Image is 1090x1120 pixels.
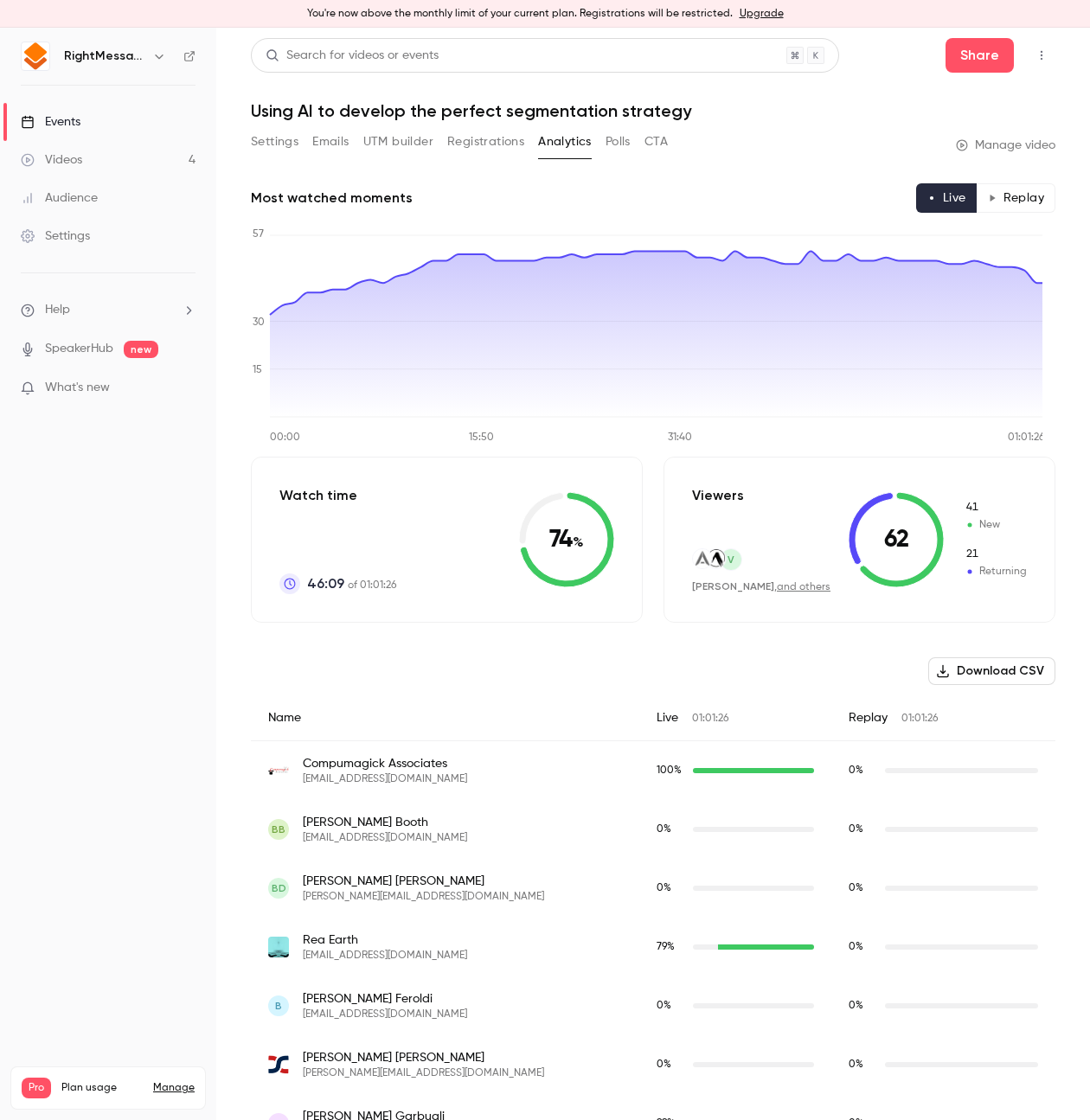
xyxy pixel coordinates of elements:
span: [EMAIL_ADDRESS][DOMAIN_NAME] [303,949,467,963]
span: 46:09 [307,573,344,594]
span: Replay watch time [849,763,876,778]
span: 79 % [657,942,675,952]
div: iam@rea.earth [251,918,1055,976]
span: Rea Earth [303,931,467,949]
tspan: 57 [253,229,264,240]
div: Name [251,695,639,741]
span: Replay watch time [849,939,876,955]
span: 0 % [849,883,863,893]
button: UTM builder [363,128,433,156]
span: new [124,341,158,358]
span: Plan usage [61,1081,143,1095]
div: Videos [21,151,82,169]
span: [EMAIL_ADDRESS][DOMAIN_NAME] [303,1008,467,1021]
span: 0 % [657,1059,671,1070]
div: contactus@compumagickassociates.com [251,741,1055,801]
p: Watch time [279,485,396,506]
button: Polls [606,128,631,156]
a: Upgrade [740,7,784,21]
span: 100 % [657,765,682,776]
span: [EMAIL_ADDRESS][DOMAIN_NAME] [303,772,467,786]
span: Returning [965,564,1027,579]
img: RightMessage [22,42,49,70]
span: 0 % [657,1001,671,1011]
span: Replay watch time [849,822,876,837]
button: Share [946,38,1014,73]
h1: Using AI to develop the perfect segmentation strategy [251,100,1055,121]
span: New [965,517,1027,533]
span: [PERSON_NAME] Booth [303,814,467,831]
button: Emails [312,128,349,156]
span: B [275,998,282,1014]
button: CTA [644,128,668,156]
span: [PERSON_NAME] Feroldi [303,990,467,1008]
span: 01:01:26 [901,714,938,724]
span: Live watch time [657,1057,684,1072]
span: 0 % [849,824,863,835]
div: Live [639,695,831,741]
img: slidescience.co [268,1054,289,1075]
li: help-dropdown-opener [21,301,196,319]
iframe: Noticeable Trigger [175,381,196,396]
div: Replay [831,695,1055,741]
button: Analytics [538,128,592,156]
span: Pro [22,1078,51,1098]
span: Live watch time [657,822,684,837]
img: rea.earth [268,937,289,957]
span: [PERSON_NAME][EMAIL_ADDRESS][DOMAIN_NAME] [303,1066,544,1080]
button: Download CSV [928,657,1055,685]
tspan: 00:00 [270,432,300,443]
span: [PERSON_NAME] [692,580,774,592]
span: Replay watch time [849,1057,876,1072]
a: SpeakerHub [45,340,113,358]
span: 01:01:26 [692,714,728,724]
a: and others [777,582,830,592]
p: of 01:01:26 [307,573,396,594]
div: kevin.kjohnson@gmail.com [251,859,1055,918]
div: Settings [21,227,90,245]
tspan: 15 [253,365,262,375]
span: 0 % [849,1059,863,1070]
img: aorbis.com [693,549,712,568]
tspan: 30 [253,317,265,328]
span: Live watch time [657,939,684,955]
span: 0 % [849,765,863,776]
tspan: 31:40 [668,432,692,443]
div: brianferoldi@yahoo.com [251,976,1055,1035]
p: Viewers [692,485,744,506]
img: artofaccomplishment.com [707,549,726,568]
h2: Most watched moments [251,188,413,208]
span: [PERSON_NAME][EMAIL_ADDRESS][DOMAIN_NAME] [303,890,544,904]
span: V [728,552,734,567]
span: BD [272,880,286,896]
div: bizrun38@gmail.com [251,800,1055,859]
button: Replay [977,183,1055,213]
span: Help [45,301,70,319]
span: Replay watch time [849,998,876,1014]
tspan: 01:01:26 [1008,432,1045,443]
div: Audience [21,189,98,207]
span: 0 % [657,824,671,835]
span: Compumagick Associates [303,755,467,772]
span: Returning [965,547,1027,562]
h6: RightMessage [64,48,145,65]
a: Manage [153,1081,195,1095]
tspan: 15:50 [469,432,494,443]
span: 0 % [657,883,671,893]
span: New [965,500,1027,515]
span: [EMAIL_ADDRESS][DOMAIN_NAME] [303,831,467,845]
span: What's new [45,379,110,397]
div: Search for videos or events [266,47,439,65]
span: BB [272,822,285,837]
span: [PERSON_NAME] [PERSON_NAME] [303,873,544,890]
span: 0 % [849,1001,863,1011]
button: Live [916,183,978,213]
button: Settings [251,128,298,156]
span: [PERSON_NAME] [PERSON_NAME] [303,1049,544,1066]
span: 0 % [849,942,863,952]
div: Events [21,113,80,131]
div: dan@slidescience.co [251,1035,1055,1094]
span: Live watch time [657,998,684,1014]
a: Manage video [956,137,1055,154]
img: compumagickassociates.com [268,760,289,781]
